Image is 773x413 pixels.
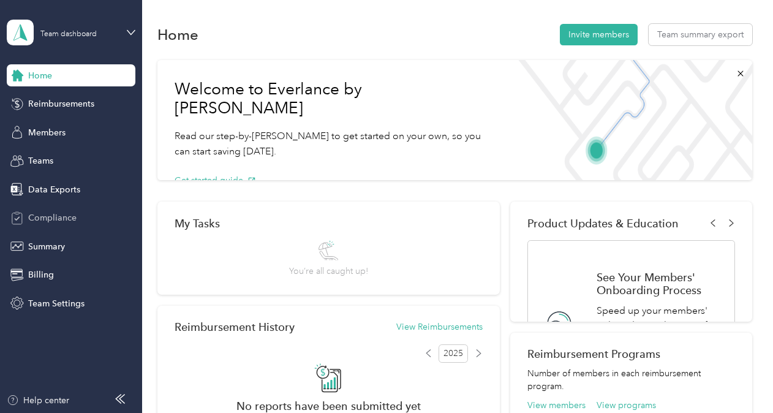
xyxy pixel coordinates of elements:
[175,320,295,333] h2: Reimbursement History
[7,394,69,407] button: Help center
[28,154,53,167] span: Teams
[597,303,721,379] p: Speed up your members' onboarding with views of uncompleted actions, such as members who still ne...
[527,347,734,360] h2: Reimbursement Programs
[157,28,198,41] h1: Home
[28,240,65,253] span: Summary
[28,268,54,281] span: Billing
[28,97,94,110] span: Reimbursements
[289,265,368,278] span: You’re all caught up!
[175,80,492,118] h1: Welcome to Everlance by [PERSON_NAME]
[527,217,679,230] span: Product Updates & Education
[28,211,77,224] span: Compliance
[175,174,256,187] button: Get started guide
[175,129,492,159] p: Read our step-by-[PERSON_NAME] to get started on your own, so you can start saving [DATE].
[560,24,638,45] button: Invite members
[527,399,586,412] button: View members
[509,60,752,180] img: Welcome to everlance
[597,271,721,297] h1: See Your Members' Onboarding Process
[28,126,66,139] span: Members
[28,183,80,196] span: Data Exports
[704,344,773,413] iframe: Everlance-gr Chat Button Frame
[439,344,468,363] span: 2025
[28,297,85,310] span: Team Settings
[40,31,97,38] div: Team dashboard
[649,24,752,45] button: Team summary export
[28,69,52,82] span: Home
[527,367,734,393] p: Number of members in each reimbursement program.
[597,399,656,412] button: View programs
[396,320,483,333] button: View Reimbursements
[175,400,483,412] h2: No reports have been submitted yet
[175,217,483,230] div: My Tasks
